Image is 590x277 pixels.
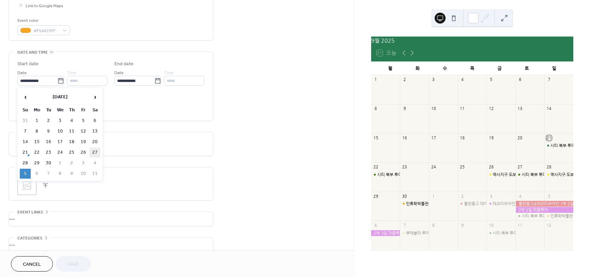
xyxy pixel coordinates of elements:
div: 인류학박물관 투어 [406,201,437,207]
td: 3 [78,158,89,168]
td: 21 [20,148,31,157]
div: 4 [460,77,465,82]
td: 7 [20,126,31,136]
span: Cancel [23,261,41,268]
td: 8 [31,126,42,136]
div: 시티 북부 투어 [522,213,546,219]
div: 2 [402,77,407,82]
div: 일 [540,61,568,75]
div: 월 [377,61,404,75]
span: Link to Google Maps [26,2,63,10]
div: 18 [460,135,465,140]
div: ••• [9,212,213,226]
div: 20 [518,135,523,140]
div: 7 [402,223,407,228]
td: 24 [55,148,66,157]
th: Fr [78,105,89,115]
div: ••• [9,238,213,252]
div: 28 [546,165,551,170]
div: 화 [404,61,431,75]
td: 23 [43,148,54,157]
td: 30 [43,158,54,168]
div: 26 [489,165,494,170]
div: 29 [373,194,378,199]
td: 26 [78,148,89,157]
div: ; [17,176,37,195]
div: 테오티우아칸&열기구 투어 [493,201,538,207]
div: 시티 북부 투어 [522,172,546,178]
th: Tu [43,105,54,115]
td: 11 [89,169,100,179]
td: 29 [31,158,42,168]
div: 테오티우아칸&열기구 투어 [487,201,516,207]
div: 4 [518,194,523,199]
div: 역사지구 도보투어 [493,172,524,178]
span: Time [164,69,173,77]
div: 21 [546,135,551,140]
div: 시티 북부 투어 [377,172,402,178]
div: 13 [518,106,523,111]
td: 1 [55,158,66,168]
td: 4 [66,116,77,126]
th: Th [66,105,77,115]
div: 9 [402,106,407,111]
th: We [55,105,66,115]
div: 25 [460,165,465,170]
td: 25 [66,148,77,157]
div: 27 [518,165,523,170]
div: 똘란똥고 데이투어 [458,201,487,207]
td: 31 [20,116,31,126]
div: 30 [402,194,407,199]
div: 24 [431,165,436,170]
div: 9월 2025 [371,37,573,45]
div: 22 [373,165,378,170]
th: Mo [31,105,42,115]
td: 12 [78,126,89,136]
div: 3 [431,77,436,82]
td: 2 [66,158,77,168]
th: Su [20,105,31,115]
td: 14 [20,137,31,147]
td: 1 [31,116,42,126]
td: 9 [43,126,54,136]
div: 3 [489,194,494,199]
div: 2박 3일 퍼즐투어 [371,230,400,236]
div: 똘란똥고&테오티우아칸 1박 2일 투어 [516,201,573,207]
span: Time [67,69,76,77]
div: 9 [460,223,465,228]
div: Event color [17,17,69,24]
td: 28 [20,158,31,168]
div: 12 [489,106,494,111]
td: 10 [55,126,66,136]
div: 2 [460,194,465,199]
div: 시티 북부 투어 [516,172,545,178]
div: 시티 북부 투어 [487,230,516,236]
div: 뿌에블라 투어 [400,230,429,236]
div: 1 [373,77,378,82]
td: 18 [66,137,77,147]
div: 7 [546,77,551,82]
th: Sa [89,105,100,115]
div: 역사지구 도보투어 [487,172,516,178]
td: 8 [55,169,66,179]
div: 6 [518,77,523,82]
div: 16 [402,135,407,140]
span: Date [114,69,124,77]
td: 20 [89,137,100,147]
td: 4 [89,158,100,168]
div: Start date [17,60,39,68]
span: Date and time [17,49,48,56]
td: 19 [78,137,89,147]
div: 8 [431,223,436,228]
div: 시티 북부 투어 [516,213,545,219]
span: Event links [17,209,43,216]
th: [DATE] [31,90,89,105]
div: 시티 북부 투어 [550,143,575,149]
div: 시티 북부 투어 [371,172,400,178]
button: Cancel [11,256,53,272]
div: 10 [431,106,436,111]
td: 16 [43,137,54,147]
div: 인류학박물관 투어 [544,213,573,219]
div: 역사지구 도보투어 [544,172,573,178]
span: Date [17,69,27,77]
